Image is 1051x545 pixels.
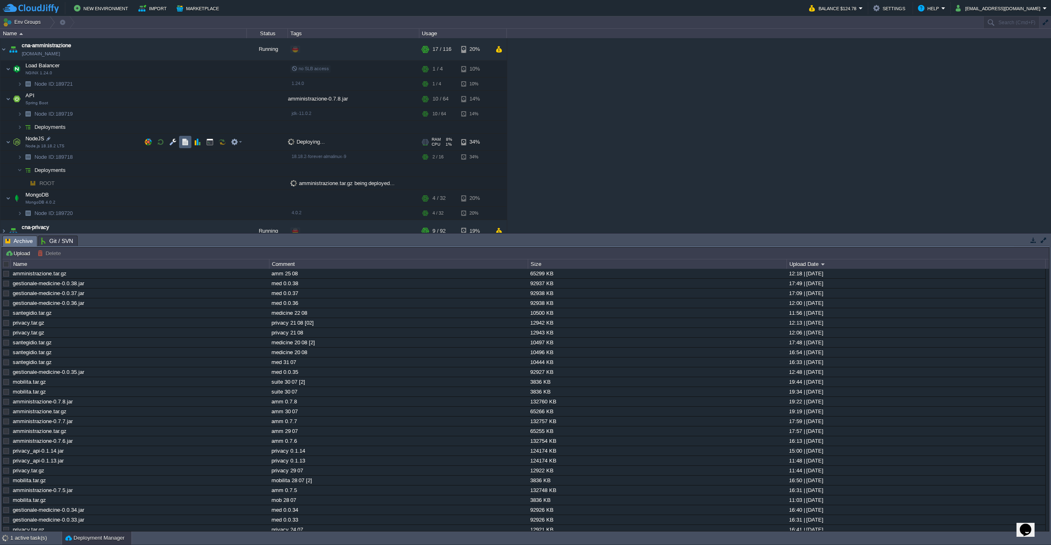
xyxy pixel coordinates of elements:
a: MongoDBMongoDB 4.0.2 [25,192,50,198]
div: 10 / 64 [432,108,446,120]
div: 12942 KB [528,318,786,327]
div: 1 / 4 [432,61,443,77]
a: gestionale-medicine-0.0.38.jar [13,280,84,286]
img: AMDAwAAAACH5BAEAAAAALAAAAAABAAEAAAICRAEAOw== [7,220,19,242]
div: medicine 20 08 [269,348,527,357]
div: privacy 0.1.13 [269,456,527,465]
div: 16:31 | [DATE] [787,515,1045,524]
div: 16:41 | [DATE] [787,525,1045,534]
a: santegidio.tar.gz [13,339,52,346]
div: Tags [288,29,419,38]
span: Spring Boot [25,101,48,105]
span: 189720 [34,210,74,217]
img: CloudJiffy [3,3,59,14]
span: RAM [432,137,441,142]
div: 12:06 | [DATE] [787,328,1045,337]
div: med 0.0.35 [269,367,527,377]
a: Deployments [34,167,67,174]
div: 10496 KB [528,348,786,357]
span: Node.js 18.18.2 LTS [25,144,64,149]
div: 20% [461,38,488,60]
a: mobilita.tar.gz [13,379,46,385]
div: 17:59 | [DATE] [787,417,1045,426]
div: privacy 0.1.14 [269,446,527,456]
div: 16:54 | [DATE] [787,348,1045,357]
div: 17:09 | [DATE] [787,289,1045,298]
span: Node ID: [34,81,55,87]
a: APISpring Boot [25,92,36,98]
button: Import [138,3,169,13]
div: 20% [461,207,488,220]
div: Size [529,259,787,269]
div: med 0.0.34 [269,505,527,515]
button: Settings [873,3,908,13]
div: 92926 KB [528,505,786,515]
a: mobilita.tar.gz [13,497,46,503]
div: 17 / 116 [432,38,451,60]
a: privacy_api-0.1.14.jar [13,448,64,454]
span: Node ID: [34,210,55,216]
a: NodeJSNode.js 18.18.2 LTS [25,135,46,142]
img: AMDAwAAAACH5BAEAAAAALAAAAAABAAEAAAICRAEAOw== [17,164,22,176]
button: Deployment Manager [65,534,124,542]
img: AMDAwAAAACH5BAEAAAAALAAAAAABAAEAAAICRAEAOw== [6,61,11,77]
div: mobilita 28 07 [2] [269,476,527,485]
a: Node ID:189721 [34,80,74,87]
div: 11:44 | [DATE] [787,466,1045,475]
button: Delete [37,250,63,257]
a: privacy.tar.gz [13,467,44,474]
span: 189721 [34,80,74,87]
a: privacy.tar.gz [13,330,44,336]
div: 12:18 | [DATE] [787,269,1045,278]
img: AMDAwAAAACH5BAEAAAAALAAAAAABAAEAAAICRAEAOw== [22,78,34,90]
span: CPU [432,142,440,147]
a: gestionale-medicine-0.0.36.jar [13,300,84,306]
button: Env Groups [3,16,44,28]
img: AMDAwAAAACH5BAEAAAAALAAAAAABAAEAAAICRAEAOw== [22,121,34,133]
iframe: chat widget [1017,512,1043,537]
div: 65299 KB [528,269,786,278]
span: Node ID: [34,111,55,117]
span: amministrazione.tar.gz being deployed... [290,180,395,186]
a: santegidio.tar.gz [13,310,52,316]
div: 92926 KB [528,515,786,524]
div: 20% [461,190,488,206]
div: med 0.0.36 [269,298,527,308]
div: Upload Date [787,259,1045,269]
div: amm 0.7.5 [269,485,527,495]
span: no SLB access [292,66,329,71]
div: 12943 KB [528,328,786,337]
a: mobilita.tar.gz [13,389,46,395]
div: privacy 21 08 [269,328,527,337]
div: 19:34 | [DATE] [787,387,1045,396]
img: AMDAwAAAACH5BAEAAAAALAAAAAABAAEAAAICRAEAOw== [11,134,23,150]
div: 3836 KB [528,495,786,505]
a: Deployments [34,124,67,131]
div: 17:57 | [DATE] [787,426,1045,436]
div: 10500 KB [528,308,786,318]
div: suite 30 07 [269,387,527,396]
div: 14% [461,91,488,107]
div: 16:13 | [DATE] [787,436,1045,446]
span: MongoDB 4.0.2 [25,200,55,205]
div: amm 0.7.6 [269,436,527,446]
div: amministrazione-0.7.8.jar [288,91,419,107]
button: Balance $124.78 [809,3,859,13]
img: AMDAwAAAACH5BAEAAAAALAAAAAABAAEAAAICRAEAOw== [17,207,22,220]
div: 132760 KB [528,397,786,406]
div: 11:03 | [DATE] [787,495,1045,505]
button: New Environment [74,3,131,13]
img: AMDAwAAAACH5BAEAAAAALAAAAAABAAEAAAICRAEAOw== [6,134,11,150]
span: jdk-11.0.2 [292,111,311,116]
div: 16:50 | [DATE] [787,476,1045,485]
div: medicine 20 08 [2] [269,338,527,347]
span: Load Balancer [25,62,61,69]
div: amm 0.7.8 [269,397,527,406]
a: ROOT [39,180,56,187]
a: amministrazione-0.7.6.jar [13,438,73,444]
div: med 0.0.33 [269,515,527,524]
a: cna-privacy [22,223,49,231]
span: 1.24.0 [292,81,304,86]
div: 132757 KB [528,417,786,426]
